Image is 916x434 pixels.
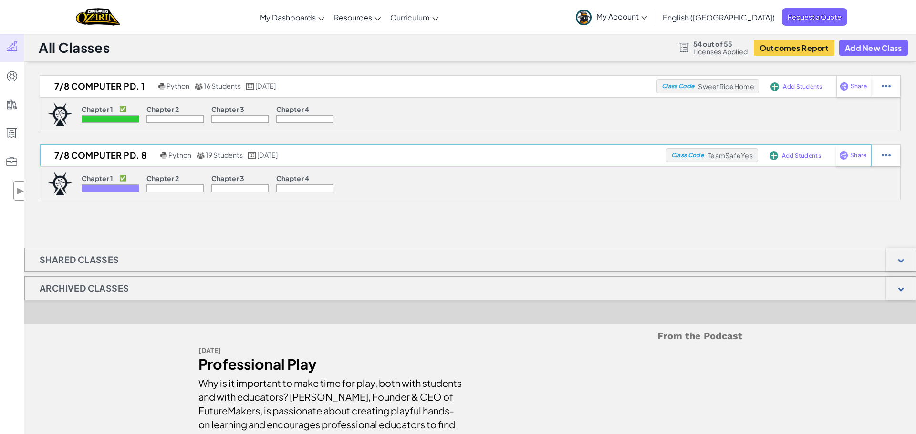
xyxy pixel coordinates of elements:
img: logo [47,172,73,195]
span: English ([GEOGRAPHIC_DATA]) [663,12,775,22]
img: IconShare_Purple.svg [839,151,848,160]
img: calendar.svg [248,152,256,159]
img: MultipleUsers.png [196,152,205,159]
p: Chapter 1 [82,105,114,113]
img: IconAddStudents.svg [770,82,779,91]
img: IconAddStudents.svg [770,151,778,160]
span: Share [850,152,866,158]
span: Python [168,151,191,159]
span: 54 out of 55 [693,40,748,48]
h2: 7/8 Computer Pd. 1 [40,79,156,93]
span: Resources [334,12,372,22]
h1: Shared Classes [25,248,134,272]
img: python.png [160,152,167,159]
p: Chapter 1 [82,174,114,182]
a: Curriculum [385,4,443,30]
img: IconStudentEllipsis.svg [882,82,891,91]
span: ▶ [16,184,24,198]
p: Chapter 4 [276,105,310,113]
img: python.png [158,83,166,90]
p: Chapter 2 [146,174,179,182]
h2: 7/8 Computer Pd. 8 [40,148,158,162]
span: Share [851,83,867,89]
a: My Dashboards [255,4,329,30]
h5: From the Podcast [198,329,742,343]
p: Chapter 4 [276,174,310,182]
a: Resources [329,4,385,30]
div: Professional Play [198,357,463,371]
img: calendar.svg [246,83,254,90]
p: Chapter 3 [211,174,245,182]
div: [DATE] [198,343,463,357]
img: logo [47,102,73,126]
img: Home [76,7,120,27]
h1: Archived Classes [25,276,144,300]
span: Curriculum [390,12,430,22]
span: My Dashboards [260,12,316,22]
a: My Account [571,2,652,32]
h1: All Classes [39,39,110,57]
img: avatar [576,10,592,25]
img: IconStudentEllipsis.svg [882,151,891,160]
img: MultipleUsers.png [194,83,203,90]
a: 7/8 Computer Pd. 1 Python 16 Students [DATE] [40,79,656,93]
span: My Account [596,11,647,21]
span: 16 Students [204,81,241,90]
button: Outcomes Report [754,40,834,56]
span: [DATE] [257,151,278,159]
p: ✅ [119,105,126,113]
p: ✅ [119,174,126,182]
span: Class Code [671,152,704,158]
span: TeamSafeYes [708,151,753,160]
a: Ozaria by CodeCombat logo [76,7,120,27]
a: 7/8 Computer Pd. 8 Python 19 Students [DATE] [40,148,666,162]
a: English ([GEOGRAPHIC_DATA]) [658,4,780,30]
p: Chapter 3 [211,105,245,113]
span: 19 Students [206,151,243,159]
img: IconShare_Purple.svg [840,82,849,91]
p: Chapter 2 [146,105,179,113]
button: Add New Class [839,40,908,56]
span: [DATE] [255,81,276,90]
span: Licenses Applied [693,48,748,55]
span: Class Code [662,83,694,89]
span: Add Students [782,153,821,159]
a: Request a Quote [782,8,847,26]
span: SweetRideHome [698,82,754,91]
span: Add Students [783,84,822,90]
span: Python [167,81,189,90]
